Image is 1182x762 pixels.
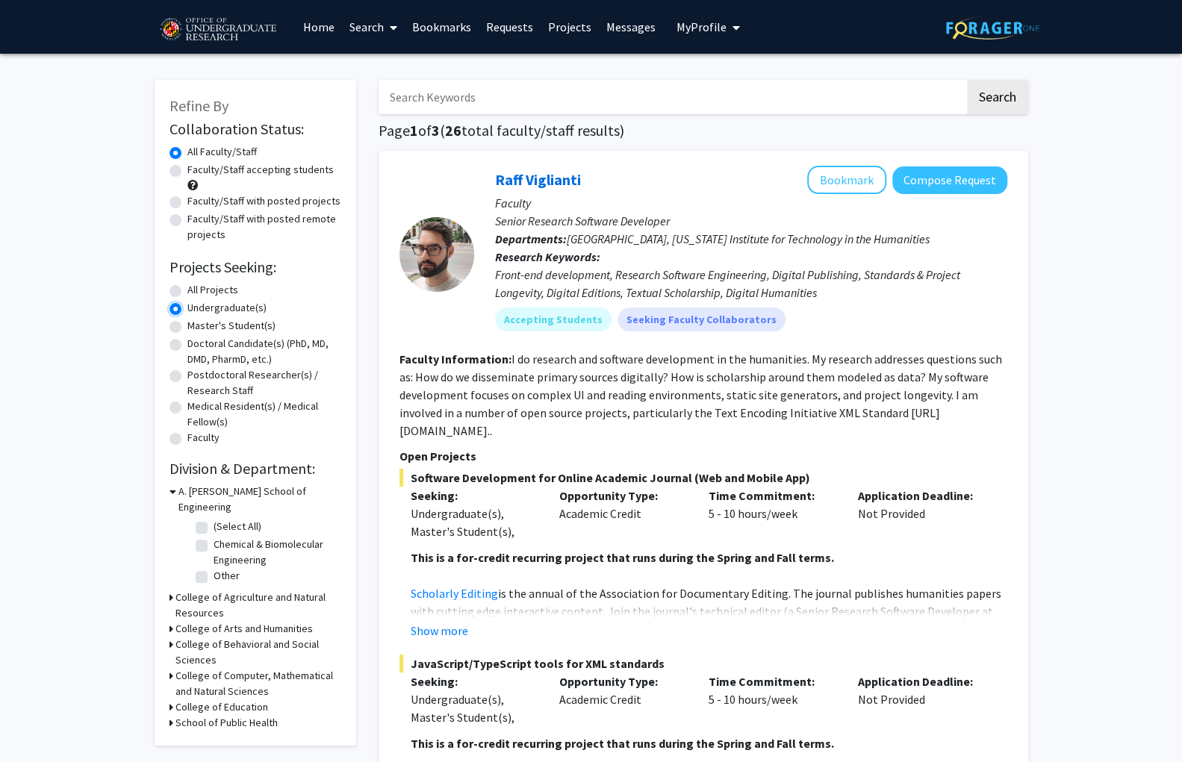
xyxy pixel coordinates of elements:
[495,266,1007,302] div: Front-end development, Research Software Engineering, Digital Publishing, Standards & Project Lon...
[296,1,342,53] a: Home
[187,336,341,367] label: Doctoral Candidate(s) (PhD, MD, DMD, PharmD, etc.)
[187,144,257,160] label: All Faculty/Staff
[541,1,599,53] a: Projects
[411,487,538,505] p: Seeking:
[175,590,341,621] h3: College of Agriculture and Natural Resources
[187,300,267,316] label: Undergraduate(s)
[187,367,341,399] label: Postdoctoral Researcher(s) / Research Staff
[445,121,461,140] span: 26
[169,96,228,115] span: Refine By
[169,258,341,276] h2: Projects Seeking:
[175,715,278,731] h3: School of Public Health
[175,621,313,637] h3: College of Arts and Humanities
[187,318,276,334] label: Master's Student(s)
[178,484,341,515] h3: A. [PERSON_NAME] School of Engineering
[11,695,63,751] iframe: Chat
[567,231,930,246] span: [GEOGRAPHIC_DATA], [US_STATE] Institute for Technology in the Humanities
[548,672,697,731] div: Academic Credit
[697,672,847,731] div: 5 - 10 hours/week
[892,166,1007,194] button: Compose Request to Raff Viglianti
[495,307,612,331] mat-chip: Accepting Students
[709,672,836,690] p: Time Commitment:
[411,550,834,565] strong: This is a for-credit recurring project that runs during the Spring and Fall terms.
[967,80,1028,114] button: Search
[155,11,281,49] img: University of Maryland Logo
[495,194,1007,212] p: Faculty
[399,655,1007,672] span: JavaScript/TypeScript tools for XML standards
[559,672,686,690] p: Opportunity Type:
[709,487,836,505] p: Time Commitment:
[399,352,1002,438] fg-read-more: I do research and software development in the humanities. My research addresses questions such as...
[411,505,538,594] div: Undergraduate(s), Master's Student(s), Doctoral Candidate(s) (PhD, MD, DMD, PharmD, etc.)
[169,120,341,138] h2: Collaboration Status:
[187,162,334,178] label: Faculty/Staff accepting students
[169,460,341,478] h2: Division & Department:
[599,1,663,53] a: Messages
[175,668,341,699] h3: College of Computer, Mathematical and Natural Sciences
[410,121,418,140] span: 1
[175,637,341,668] h3: College of Behavioral and Social Sciences
[379,122,1028,140] h1: Page of ( total faculty/staff results)
[858,672,985,690] p: Application Deadline:
[187,282,238,298] label: All Projects
[379,80,965,114] input: Search Keywords
[187,193,340,209] label: Faculty/Staff with posted projects
[411,586,498,601] a: Scholarly Editing
[187,211,341,243] label: Faculty/Staff with posted remote projects
[187,399,341,430] label: Medical Resident(s) / Medical Fellow(s)
[697,487,847,545] div: 5 - 10 hours/week
[495,212,1007,230] p: Senior Research Software Developer
[411,584,1007,692] p: is the annual of the Association for Documentary Editing. The journal publishes humanities papers...
[214,537,338,568] label: Chemical & Biomolecular Engineering
[399,469,1007,487] span: Software Development for Online Academic Journal (Web and Mobile App)
[495,231,567,246] b: Departments:
[847,487,996,545] div: Not Provided
[676,19,727,34] span: My Profile
[399,447,1007,465] p: Open Projects
[946,16,1039,40] img: ForagerOne Logo
[495,249,600,264] b: Research Keywords:
[411,736,834,751] strong: This is a for-credit recurring project that runs during the Spring and Fall terms.
[187,430,220,446] label: Faculty
[214,519,261,534] label: (Select All)
[807,166,886,194] button: Add Raff Viglianti to Bookmarks
[405,1,479,53] a: Bookmarks
[847,672,996,731] div: Not Provided
[411,672,538,690] p: Seeking:
[411,622,468,640] button: Show more
[858,487,985,505] p: Application Deadline:
[495,170,581,189] a: Raff Viglianti
[618,307,786,331] mat-chip: Seeking Faculty Collaborators
[342,1,405,53] a: Search
[432,121,440,140] span: 3
[559,487,686,505] p: Opportunity Type:
[399,352,511,366] b: Faculty Information:
[175,699,268,715] h3: College of Education
[214,568,240,584] label: Other
[548,487,697,545] div: Academic Credit
[479,1,541,53] a: Requests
